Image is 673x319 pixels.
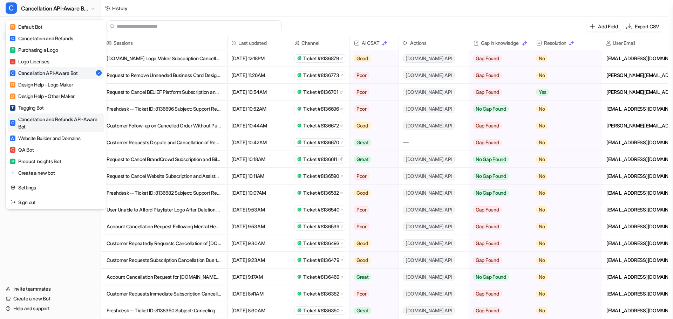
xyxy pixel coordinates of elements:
div: Website Builder and Domains [10,134,80,142]
div: Tagging Bot [10,104,44,111]
img: reset [11,199,15,206]
span: D [10,82,15,88]
span: D [10,24,15,30]
div: Design Help - Logo Maker [10,81,73,88]
span: P [10,159,15,164]
span: Cancellation API-Aware Bot [21,4,89,13]
div: Cancellation and Refunds [10,35,73,42]
span: C [10,70,15,76]
div: Default Bot [10,23,42,30]
div: Logo Licenses [10,58,49,65]
span: P [10,47,15,53]
span: C [10,36,15,41]
img: reset [11,169,15,176]
span: Q [10,147,15,153]
a: Sign out [8,196,104,208]
div: Design Help - Other Maker [10,92,75,100]
div: Cancellation API-Aware Bot [10,69,78,77]
span: C [6,2,17,14]
div: Cancellation and Refunds API-Aware Bot [10,116,102,130]
span: D [10,93,15,99]
a: Create a new bot [8,167,104,179]
div: Product Insights Bot [10,158,61,165]
div: Purchasing a Logo [10,46,58,54]
span: W [10,136,15,141]
span: L [10,59,15,64]
span: T [10,105,15,111]
div: CCancellation API-Aware Bot [6,20,107,209]
span: C [10,120,15,126]
div: QA Bot [10,146,34,153]
img: reset [11,184,15,191]
a: Settings [8,182,104,193]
